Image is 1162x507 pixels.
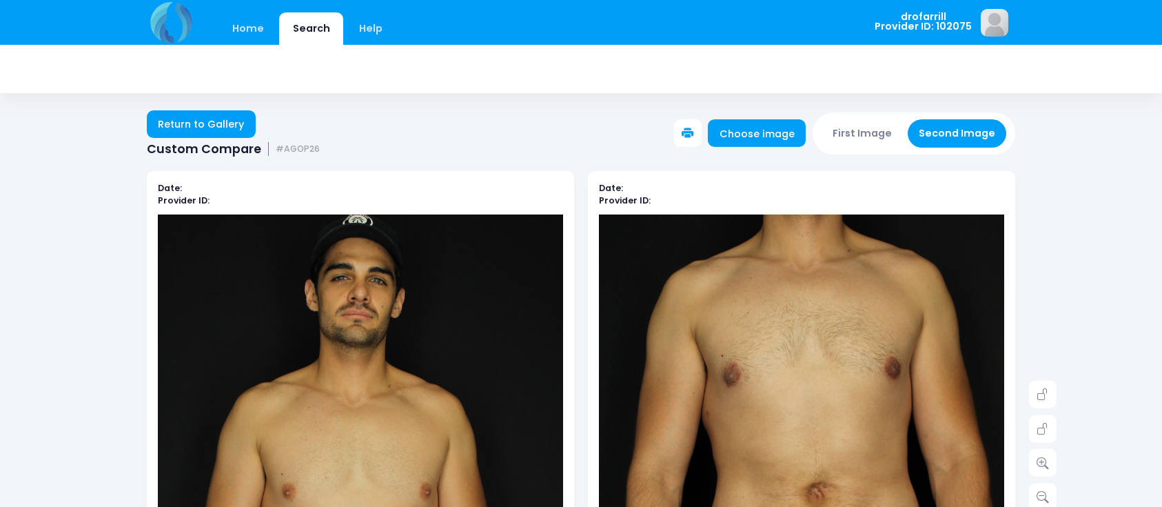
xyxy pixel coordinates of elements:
[346,12,396,45] a: Help
[147,142,261,157] span: Custom Compare
[599,195,651,206] b: Provider ID:
[981,9,1008,37] img: image
[599,182,623,194] b: Date:
[276,144,320,155] small: #AGOP26
[147,110,256,138] a: Return to Gallery
[158,195,210,206] b: Provider ID:
[908,119,1007,148] button: Second Image
[279,12,343,45] a: Search
[875,12,972,32] span: drofarrill Provider ID: 102075
[158,182,182,194] b: Date:
[708,119,806,147] a: Choose image
[218,12,277,45] a: Home
[822,119,904,148] button: First Image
